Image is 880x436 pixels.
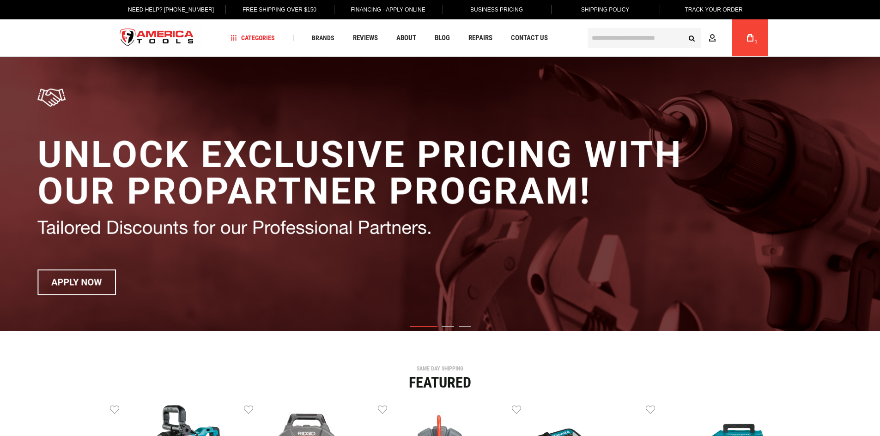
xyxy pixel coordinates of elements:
[392,32,420,44] a: About
[110,375,771,390] div: Featured
[468,35,492,42] span: Repairs
[755,39,758,44] span: 1
[741,19,759,56] a: 1
[435,35,450,42] span: Blog
[226,32,279,44] a: Categories
[507,32,552,44] a: Contact Us
[431,32,454,44] a: Blog
[231,35,275,41] span: Categories
[312,35,334,41] span: Brands
[396,35,416,42] span: About
[110,366,771,371] div: SAME DAY SHIPPING
[511,35,548,42] span: Contact Us
[308,32,339,44] a: Brands
[464,32,497,44] a: Repairs
[353,35,378,42] span: Reviews
[349,32,382,44] a: Reviews
[112,21,202,55] img: America Tools
[581,6,630,13] span: Shipping Policy
[683,29,701,47] button: Search
[112,21,202,55] a: store logo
